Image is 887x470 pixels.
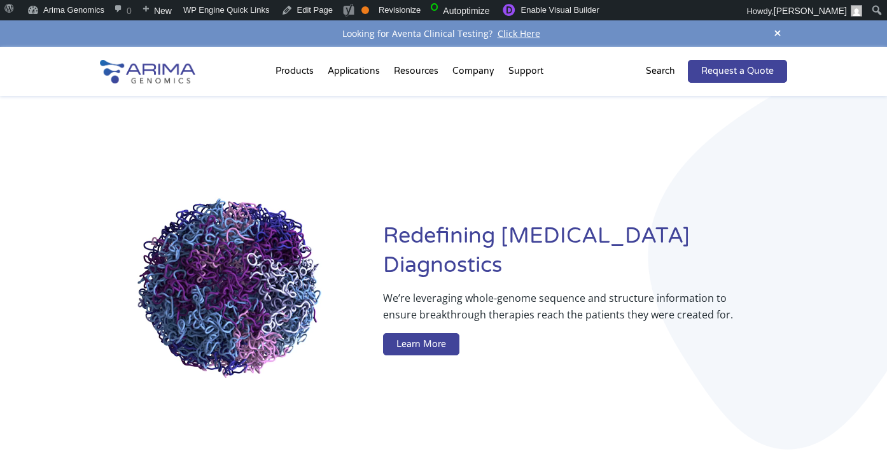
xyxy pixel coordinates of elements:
[646,63,675,80] p: Search
[492,27,545,39] a: Click Here
[100,60,195,83] img: Arima-Genomics-logo
[688,60,787,83] a: Request a Quote
[100,25,787,42] div: Looking for Aventa Clinical Testing?
[383,333,459,356] a: Learn More
[361,6,369,14] div: OK
[774,6,847,16] span: [PERSON_NAME]
[383,222,787,290] h1: Redefining [MEDICAL_DATA] Diagnostics
[383,290,736,333] p: We’re leveraging whole-genome sequence and structure information to ensure breakthrough therapies...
